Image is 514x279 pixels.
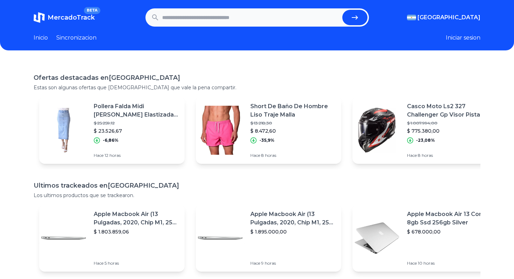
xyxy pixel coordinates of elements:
[416,138,435,143] p: -23,08%
[39,106,88,155] img: Featured image
[34,84,480,91] p: Estas son algunas ofertas que [DEMOGRAPHIC_DATA] que vale la pena compartir.
[407,210,492,227] p: Apple Macbook Air 13 Core I5 8gb Ssd 256gb Silver
[34,12,45,23] img: MercadoTrack
[407,127,492,134] p: $ 775.380,00
[94,102,179,119] p: Pollera Falda Midi [PERSON_NAME] Elastizada Cierre Talle Grande
[94,260,179,266] p: Hace 5 horas
[34,192,480,199] p: Los ultimos productos que se trackearon.
[250,120,336,126] p: $ 13.218,30
[94,127,179,134] p: $ 23.526,67
[39,204,185,272] a: Featured imageApple Macbook Air (13 Pulgadas, 2020, Chip M1, 256 Gb De Ssd, 8 Gb De Ram) - Plata$...
[34,12,95,23] a: MercadoTrackBETA
[352,204,498,272] a: Featured imageApple Macbook Air 13 Core I5 8gb Ssd 256gb Silver$ 678.000,00Hace 10 horas
[196,204,341,272] a: Featured imageApple Macbook Air (13 Pulgadas, 2020, Chip M1, 256 Gb De Ssd, 8 Gb De Ram) - Plata$...
[407,228,492,235] p: $ 678.000,00
[94,210,179,227] p: Apple Macbook Air (13 Pulgadas, 2020, Chip M1, 256 Gb De Ssd, 8 Gb De Ram) - Plata
[417,13,480,22] span: [GEOGRAPHIC_DATA]
[196,214,245,263] img: Featured image
[196,106,245,155] img: Featured image
[250,102,336,119] p: Short De Baño De Hombre Liso Traje Malla
[39,97,185,164] a: Featured imagePollera Falda Midi [PERSON_NAME] Elastizada Cierre Talle Grande$ 25.259,12$ 23.526,...
[250,228,336,235] p: $ 1.895.000,00
[34,34,48,42] a: Inicio
[94,153,179,158] p: Hace 12 horas
[407,102,492,119] p: Casco Moto Ls2 327 Challenger Gp Visor Pista 2019 Cycles
[48,14,95,21] span: MercadoTrack
[84,7,100,14] span: BETA
[407,120,492,126] p: $ 1.007.994,00
[103,138,119,143] p: -6,86%
[407,13,480,22] button: [GEOGRAPHIC_DATA]
[407,260,492,266] p: Hace 10 horas
[34,73,480,83] h1: Ofertas destacadas en [GEOGRAPHIC_DATA]
[352,214,401,263] img: Featured image
[446,34,480,42] button: Iniciar sesion
[259,138,274,143] p: -35,9%
[56,34,97,42] a: Sincronizacion
[94,228,179,235] p: $ 1.803.859,06
[407,15,416,20] img: Argentina
[352,106,401,155] img: Featured image
[34,181,480,190] h1: Ultimos trackeados en [GEOGRAPHIC_DATA]
[250,153,336,158] p: Hace 8 horas
[196,97,341,164] a: Featured imageShort De Baño De Hombre Liso Traje Malla$ 13.218,30$ 8.472,60-35,9%Hace 8 horas
[352,97,498,164] a: Featured imageCasco Moto Ls2 327 Challenger Gp Visor Pista 2019 Cycles$ 1.007.994,00$ 775.380,00-...
[250,127,336,134] p: $ 8.472,60
[94,120,179,126] p: $ 25.259,12
[407,153,492,158] p: Hace 8 horas
[250,210,336,227] p: Apple Macbook Air (13 Pulgadas, 2020, Chip M1, 256 Gb De Ssd, 8 Gb De Ram) - Plata
[39,214,88,263] img: Featured image
[250,260,336,266] p: Hace 9 horas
